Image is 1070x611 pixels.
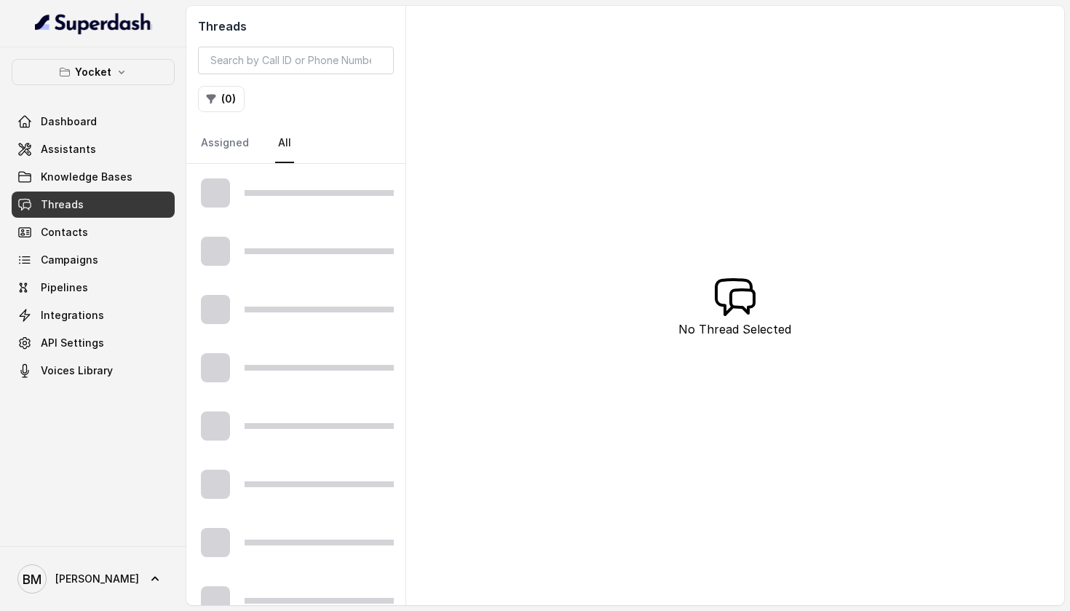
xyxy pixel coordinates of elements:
text: BM [23,572,41,587]
span: Dashboard [41,114,97,129]
span: API Settings [41,336,104,350]
a: Assistants [12,136,175,162]
h2: Threads [198,17,394,35]
span: Assistants [41,142,96,157]
a: Integrations [12,302,175,328]
a: All [275,124,294,163]
button: Yocket [12,59,175,85]
a: Dashboard [12,109,175,135]
nav: Tabs [198,124,394,163]
a: API Settings [12,330,175,356]
p: No Thread Selected [678,320,791,338]
input: Search by Call ID or Phone Number [198,47,394,74]
img: light.svg [35,12,152,35]
a: Campaigns [12,247,175,273]
span: Contacts [41,225,88,240]
span: Threads [41,197,84,212]
a: Voices Library [12,358,175,384]
a: Contacts [12,219,175,245]
span: Campaigns [41,253,98,267]
span: Integrations [41,308,104,323]
span: [PERSON_NAME] [55,572,139,586]
a: Knowledge Bases [12,164,175,190]
a: Pipelines [12,275,175,301]
p: Yocket [75,63,111,81]
a: Threads [12,192,175,218]
a: [PERSON_NAME] [12,559,175,599]
a: Assigned [198,124,252,163]
span: Pipelines [41,280,88,295]
span: Knowledge Bases [41,170,132,184]
button: (0) [198,86,245,112]
span: Voices Library [41,363,113,378]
